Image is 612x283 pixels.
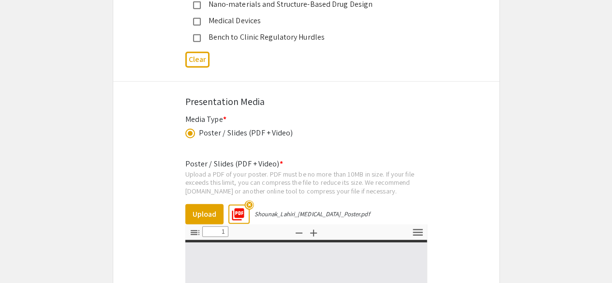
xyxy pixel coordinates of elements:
[7,239,41,276] iframe: Chat
[254,210,370,218] div: Shounak_Lahiri_[MEDICAL_DATA]_Poster.pdf
[185,159,283,169] mat-label: Poster / Slides (PDF + Video)
[187,226,203,240] button: Toggle Sidebar
[199,127,293,139] div: Poster / Slides (PDF + Video)
[185,114,226,124] mat-label: Media Type
[202,226,228,237] input: Page
[185,52,209,68] button: Clear
[410,226,426,240] button: Tools
[185,94,427,109] div: Presentation Media
[185,170,427,195] div: Upload a PDF of your poster. PDF must be no more than 10MB in size. If your file exceeds this lim...
[244,200,254,209] mat-icon: highlight_off
[201,31,404,43] div: Bench to Clinic Regulatory Hurdles
[291,226,307,240] button: Zoom Out
[185,204,224,224] button: Upload
[201,15,404,27] div: Medical Devices
[228,204,242,219] mat-icon: picture_as_pdf
[305,226,322,240] button: Zoom In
